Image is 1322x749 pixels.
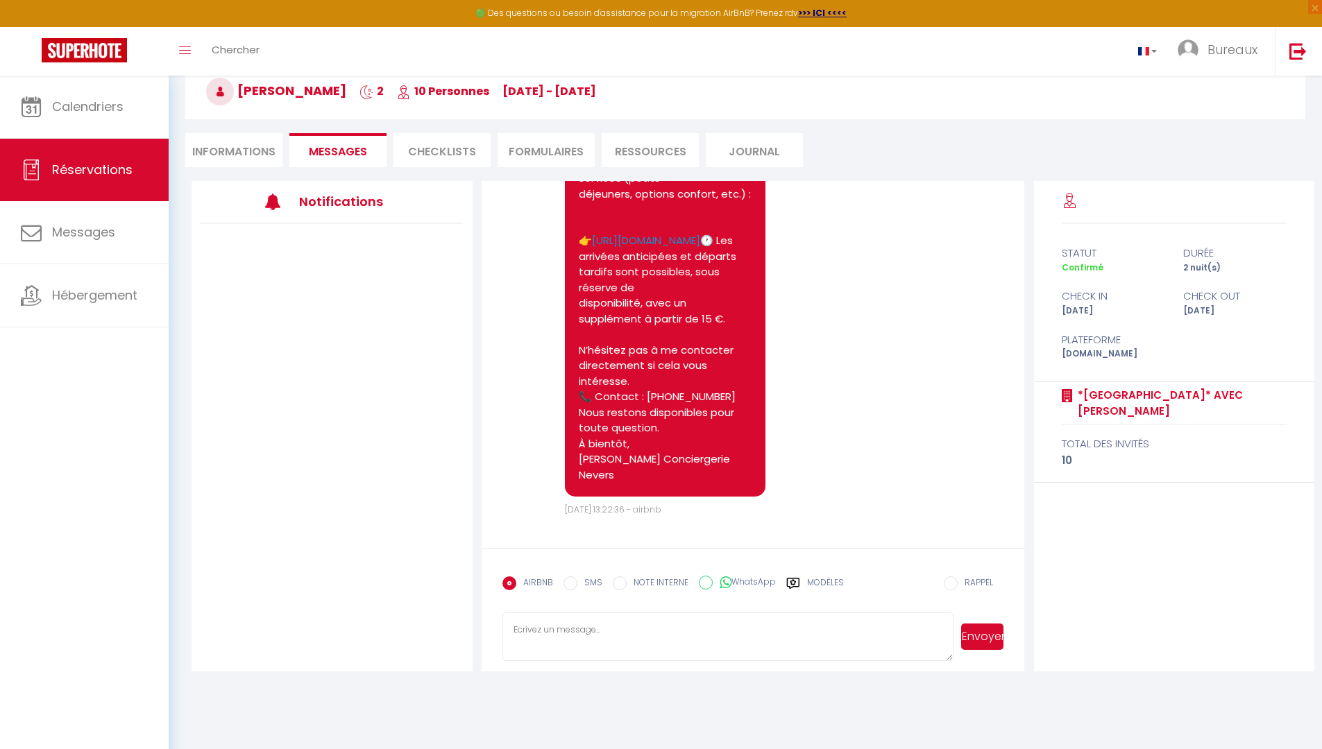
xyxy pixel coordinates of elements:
span: Hébergement [52,286,137,304]
label: SMS [577,576,602,592]
div: statut [1053,245,1174,261]
label: RAPPEL [958,576,993,592]
li: Informations [185,133,282,167]
span: Calendriers [52,98,124,115]
li: Ressources [602,133,699,167]
label: WhatsApp [713,576,776,591]
span: [DATE] 13:22:36 - airbnb [565,503,661,515]
label: Modèles [807,576,844,601]
div: [DATE] [1053,304,1174,318]
a: ... Bureaux [1167,27,1275,76]
button: Envoyer [961,623,1003,650]
li: CHECKLISTS [393,133,491,167]
span: 2 [359,83,384,99]
li: FORMULAIRES [498,133,595,167]
a: >>> ICI <<<< [798,7,847,19]
li: Journal [706,133,803,167]
span: Confirmé [1062,261,1103,273]
img: logout [1289,42,1307,60]
div: [DOMAIN_NAME] [1053,347,1174,361]
a: Chercher [201,27,270,76]
div: [DATE] [1174,304,1296,318]
div: total des invités [1062,436,1287,452]
div: 2 nuit(s) [1174,261,1296,275]
span: [DATE] - [DATE] [502,83,596,99]
span: 10 Personnes [397,83,489,99]
a: [URL][DOMAIN_NAME] [592,233,700,248]
label: NOTE INTERNE [627,576,688,592]
div: check in [1053,288,1174,304]
a: *[GEOGRAPHIC_DATA]* avec [PERSON_NAME] [1073,387,1287,420]
div: 10 [1062,452,1287,469]
div: durée [1174,245,1296,261]
span: Chercher [212,42,260,57]
span: Messages [52,223,115,241]
span: Messages [309,144,367,160]
div: check out [1174,288,1296,304]
span: [PERSON_NAME] [206,82,346,99]
div: Plateforme [1053,332,1174,348]
span: Réservations [52,161,133,178]
h3: Notifications [299,186,409,217]
label: AIRBNB [516,576,553,592]
img: ... [1178,40,1198,60]
img: Super Booking [42,38,127,62]
span: Bureaux [1207,41,1257,58]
